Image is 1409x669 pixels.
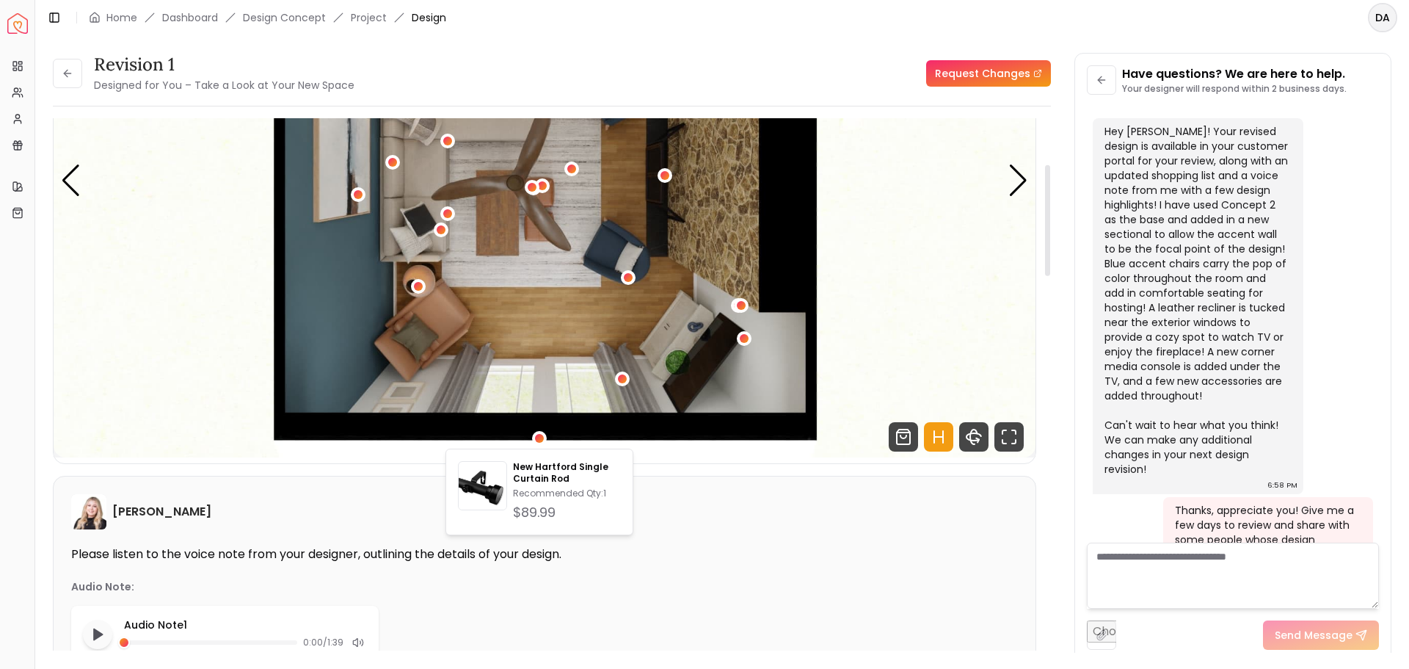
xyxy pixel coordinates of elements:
button: DA [1368,3,1397,32]
a: Dashboard [162,10,218,25]
h3: Revision 1 [94,53,354,76]
span: Design [412,10,446,25]
li: Design Concept [243,10,326,25]
p: Recommended Qty: 1 [513,488,621,499]
p: Audio Note: [71,579,134,594]
span: 0:00 / 1:39 [303,637,343,648]
div: 6:58 PM [1267,478,1297,493]
p: New Hartford Single Curtain Rod [513,461,621,485]
svg: Hotspots Toggle [924,422,953,452]
a: Request Changes [926,60,1051,87]
img: Hannah James [71,494,106,529]
a: Project [351,10,387,25]
div: $89.99 [513,502,621,523]
svg: Shop Products from this design [889,422,918,452]
p: Please listen to the voice note from your designer, outlining the details of your design. [71,547,1018,562]
div: Previous slide [61,164,81,197]
svg: 360 View [959,422,989,452]
nav: breadcrumb [89,10,446,25]
button: Play audio note [83,620,112,649]
img: Spacejoy Logo [7,13,28,34]
div: Next slide [1008,164,1028,197]
img: New Hartford Single Curtain Rod [459,465,506,513]
span: DA [1369,4,1396,31]
div: Thanks, appreciate you! Give me a few days to review and share with some people whose design opin... [1175,503,1359,576]
small: Designed for You – Take a Look at Your New Space [94,78,354,93]
h6: [PERSON_NAME] [112,503,211,521]
div: Hey [PERSON_NAME]! Your revised design is available in your customer portal for your review, alon... [1104,124,1289,477]
p: Your designer will respond within 2 business days. [1122,83,1347,95]
a: New Hartford Single Curtain RodNew Hartford Single Curtain RodRecommended Qty:1$89.99 [458,461,621,523]
svg: Fullscreen [994,422,1024,452]
div: Mute audio [349,634,367,651]
a: Spacejoy [7,13,28,34]
p: Have questions? We are here to help. [1122,65,1347,83]
a: Home [106,10,137,25]
p: Audio Note 1 [124,618,367,632]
